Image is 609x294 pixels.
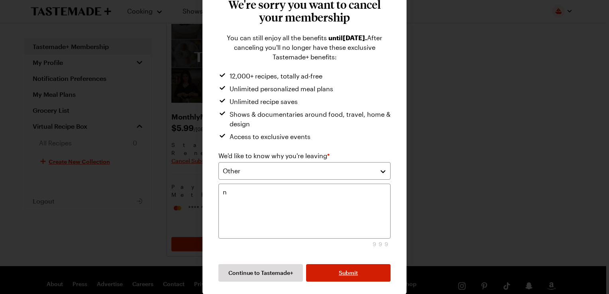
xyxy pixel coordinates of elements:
[306,264,391,282] button: Submit
[218,162,391,180] button: Other
[218,151,330,161] label: We'd like to know why you're leaving
[218,240,391,248] div: 999
[230,84,333,94] span: Unlimited personalized meal plans
[218,33,391,62] div: You can still enjoy all the benefits After canceling you'll no longer have these exclusive Tastem...
[218,264,303,282] button: Continue to Tastemade+
[328,34,367,41] span: until [DATE] .
[223,166,240,176] span: Other
[230,71,322,81] span: 12,000+ recipes, totally ad-free
[230,97,298,106] span: Unlimited recipe saves
[218,184,391,239] textarea: n
[339,269,358,277] span: Submit
[230,110,391,129] span: Shows & documentaries around food, travel, home & design
[228,269,293,277] span: Continue to Tastemade+
[230,132,310,141] span: Access to exclusive events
